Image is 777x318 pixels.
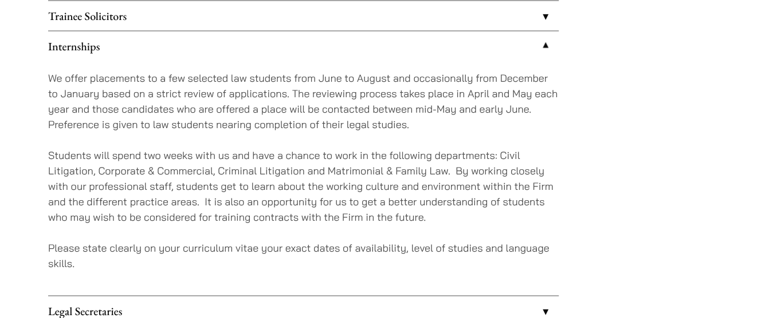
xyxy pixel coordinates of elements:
[48,31,559,61] a: Internships
[48,240,559,271] p: Please state clearly on your curriculum vitae your exact dates of availability, level of studies ...
[48,70,559,132] p: We offer placements to a few selected law students from June to August and occasionally from Dece...
[48,148,559,225] p: Students will spend two weeks with us and have a chance to work in the following departments: Civ...
[48,1,559,31] a: Trainee Solicitors
[48,61,559,296] div: Internships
